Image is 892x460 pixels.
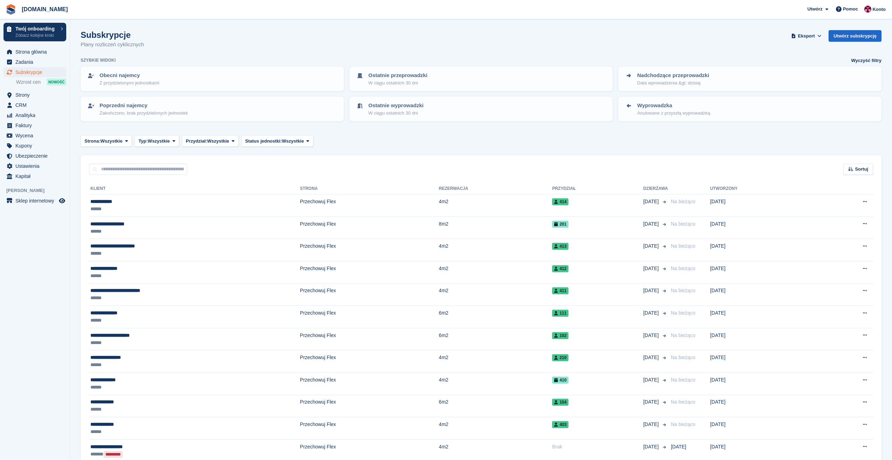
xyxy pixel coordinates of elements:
[4,196,66,206] a: menu
[350,67,612,90] a: Ostatnie przeprowadzki W ciągu ostatnich 30 dni
[15,151,57,161] span: Ubezpieczenie
[671,421,695,427] span: Na bieżąco
[552,183,643,194] th: Przydział
[282,138,304,145] span: Wszystkie
[207,138,229,145] span: Wszystkie
[552,265,568,272] span: 412
[148,138,170,145] span: Wszystkie
[671,332,695,338] span: Na bieżąco
[84,138,101,145] span: Strona:
[619,97,881,121] a: Wyprowadzka Anulowane z przyszłą wyprowadzką
[6,4,16,15] img: stora-icon-8386f47178a22dfd0bd8f6a31ec36ba5ce8667c1dd55bd0f319d3a0aa187defe.svg
[15,47,57,57] span: Strona główna
[350,97,612,121] a: Ostatnie wyprowadzki W ciągu ostatnich 30 dni
[15,131,57,140] span: Wycena
[643,376,660,384] span: [DATE]
[798,33,815,40] span: Eksport
[552,198,568,205] span: 414
[710,306,816,328] td: [DATE]
[81,41,144,49] p: Plany rozliczeń cyklicznych
[671,377,695,383] span: Na bieżąco
[855,166,868,173] span: Sortuj
[439,194,552,217] td: 4m2
[807,6,822,13] span: Utwórz
[15,67,57,77] span: Subskrypcje
[552,421,568,428] span: 403
[4,171,66,181] a: menu
[637,110,710,117] p: Anulowane z przyszłą wyprowadzką
[671,199,695,204] span: Na bieżąco
[552,399,568,406] span: 104
[58,197,66,205] a: Podgląd sklepu
[439,328,552,350] td: 6m2
[4,131,66,140] a: menu
[4,57,66,67] a: menu
[439,350,552,373] td: 4m2
[15,90,57,100] span: Strony
[300,328,439,350] td: Przechowuj Flex
[4,141,66,151] a: menu
[4,161,66,171] a: menu
[710,395,816,417] td: [DATE]
[439,395,552,417] td: 6m2
[872,6,886,13] span: Konto
[300,239,439,261] td: Przechowuj Flex
[100,80,159,87] p: Z przydzielonymi jednostkami
[552,354,568,361] span: 210
[843,6,858,13] span: Pomoc
[552,377,568,384] span: 410
[4,90,66,100] a: menu
[643,443,660,451] span: [DATE]
[710,350,816,373] td: [DATE]
[439,283,552,306] td: 4m2
[300,283,439,306] td: Przechowuj Flex
[671,310,695,316] span: Na bieżąco
[368,102,424,110] p: Ostatnie wyprowadzki
[15,121,57,130] span: Faktury
[710,283,816,306] td: [DATE]
[710,372,816,395] td: [DATE]
[4,23,66,41] a: Twój onboarding Zobacz kolejne kroki
[6,187,70,194] span: [PERSON_NAME]
[710,417,816,440] td: [DATE]
[671,355,695,360] span: Na bieżąco
[643,332,660,339] span: [DATE]
[300,194,439,217] td: Przechowuj Flex
[101,138,123,145] span: Wszystkie
[643,183,668,194] th: Dzierżawa
[15,171,57,181] span: Kapitał
[710,261,816,283] td: [DATE]
[4,110,66,120] a: menu
[47,78,66,85] div: NOWOŚĆ
[241,135,313,147] button: Status jednostki: Wszystkie
[643,354,660,361] span: [DATE]
[15,196,57,206] span: Sklep internetowy
[4,121,66,130] a: menu
[138,138,148,145] span: Typ:
[368,80,427,87] p: W ciągu ostatnich 30 dni
[643,242,660,250] span: [DATE]
[15,26,57,31] p: Twój onboarding
[100,102,188,110] p: Poprzedni najemcy
[643,220,660,228] span: [DATE]
[637,102,710,110] p: Wyprowadzka
[300,306,439,328] td: Przechowuj Flex
[643,421,660,428] span: [DATE]
[619,67,881,90] a: Nadchodzące przeprowadzki Data wprowadzenia &gt; dzisiaj
[300,372,439,395] td: Przechowuj Flex
[552,287,568,294] span: 411
[100,71,159,80] p: Obecni najemcy
[671,221,695,227] span: Na bieżąco
[671,444,686,449] span: [DATE]
[81,97,343,121] a: Poprzedni najemcy Zakończono, brak przydzielonych jednostek
[710,217,816,239] td: [DATE]
[552,243,568,250] span: 413
[643,265,660,272] span: [DATE]
[300,261,439,283] td: Przechowuj Flex
[643,287,660,294] span: [DATE]
[710,183,816,194] th: Utworzony
[245,138,282,145] span: Status jednostki:
[439,261,552,283] td: 4m2
[81,30,144,40] h1: Subskrypcje
[89,183,300,194] th: Klient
